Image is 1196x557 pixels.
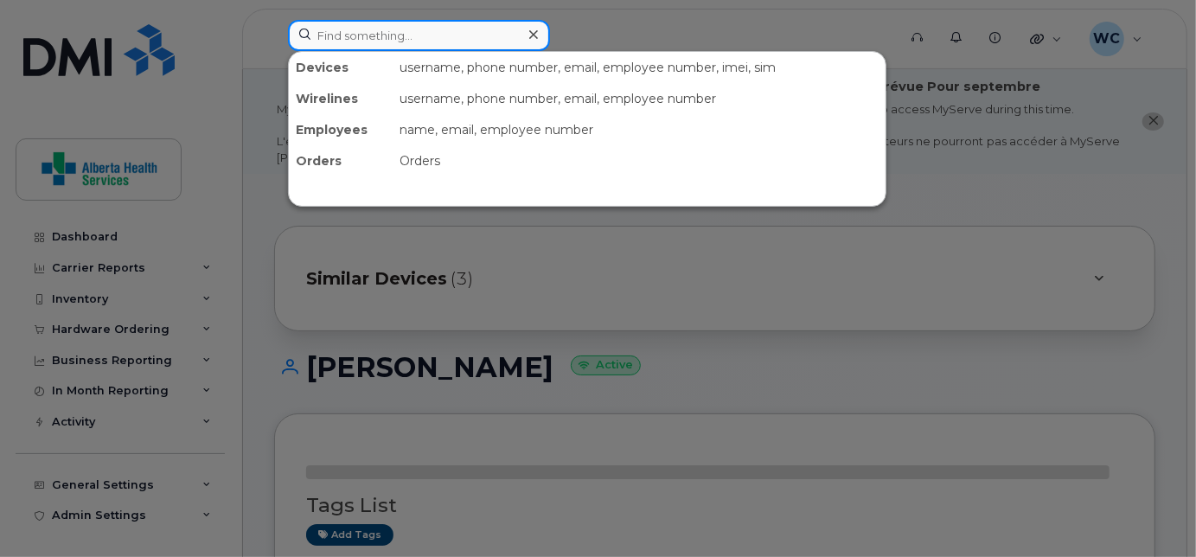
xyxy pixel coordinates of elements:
div: name, email, employee number [393,114,886,145]
div: username, phone number, email, employee number, imei, sim [393,52,886,83]
div: Devices [289,52,393,83]
div: Wirelines [289,83,393,114]
div: Orders [289,145,393,176]
div: username, phone number, email, employee number [393,83,886,114]
div: Employees [289,114,393,145]
div: Orders [393,145,886,176]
